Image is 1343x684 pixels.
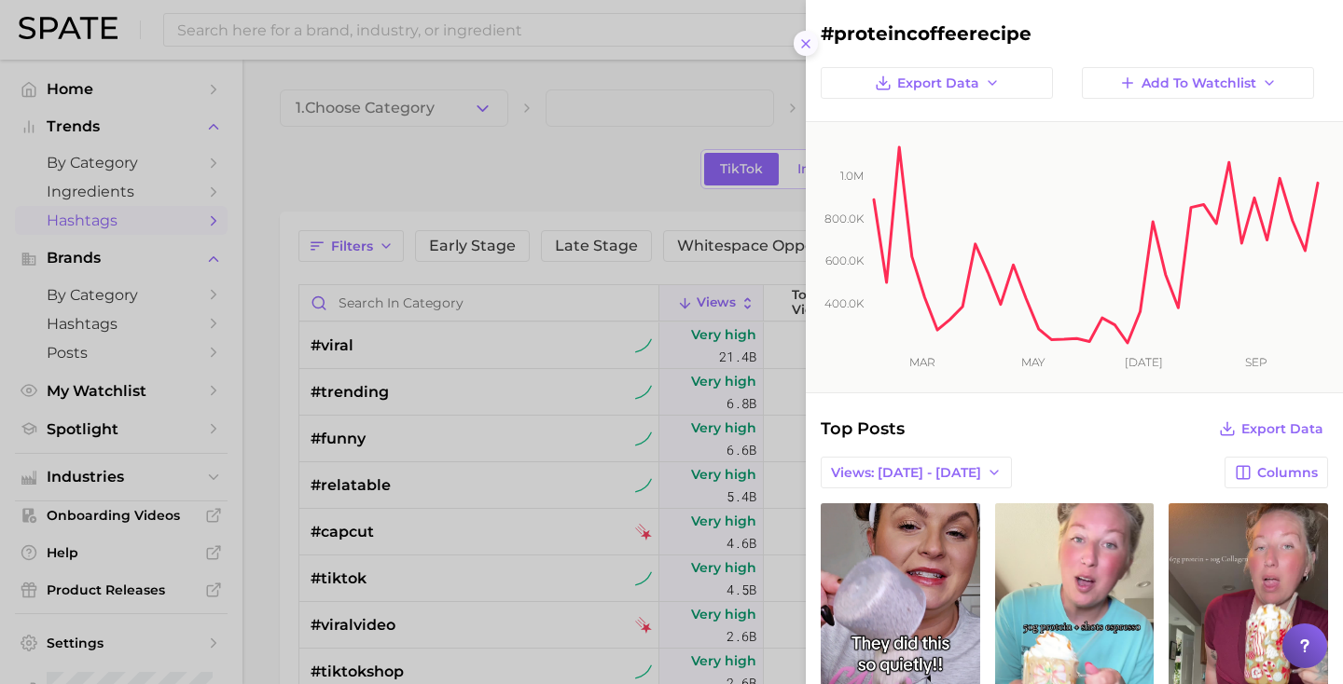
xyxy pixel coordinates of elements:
[1245,355,1267,369] tspan: Sep
[1241,421,1323,437] span: Export Data
[825,253,865,267] tspan: 600.0k
[1082,67,1314,99] button: Add to Watchlist
[821,457,1012,488] button: Views: [DATE] - [DATE]
[1125,355,1163,369] tspan: [DATE]
[909,355,935,369] tspan: Mar
[821,22,1328,45] h2: #proteincoffeerecipe
[1225,457,1328,488] button: Columns
[840,169,864,183] tspan: 1.0m
[824,296,865,310] tspan: 400.0k
[1257,465,1318,481] span: Columns
[821,416,905,442] span: Top Posts
[897,75,979,91] span: Export Data
[1021,355,1045,369] tspan: May
[1214,416,1328,442] button: Export Data
[831,465,981,481] span: Views: [DATE] - [DATE]
[821,67,1053,99] button: Export Data
[824,212,865,226] tspan: 800.0k
[1142,75,1256,91] span: Add to Watchlist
